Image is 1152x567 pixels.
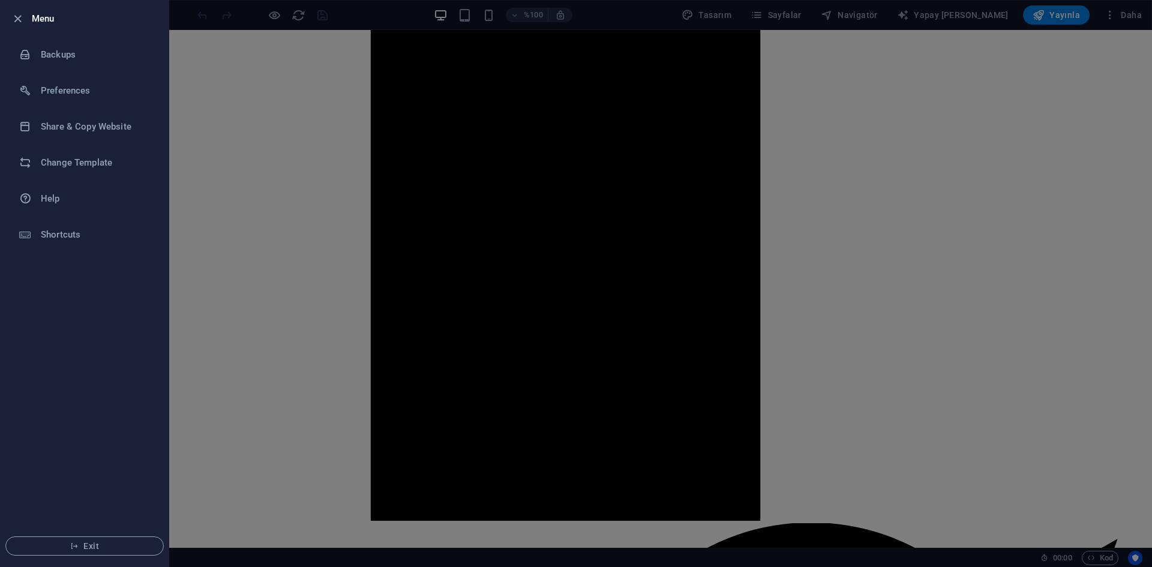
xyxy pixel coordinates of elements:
[41,83,152,98] h6: Preferences
[41,47,152,62] h6: Backups
[32,11,159,26] h6: Menu
[16,541,154,551] span: Exit
[41,155,152,170] h6: Change Template
[41,227,152,242] h6: Shortcuts
[41,119,152,134] h6: Share & Copy Website
[5,536,164,556] button: Exit
[41,191,152,206] h6: Help
[1,181,169,217] a: Help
